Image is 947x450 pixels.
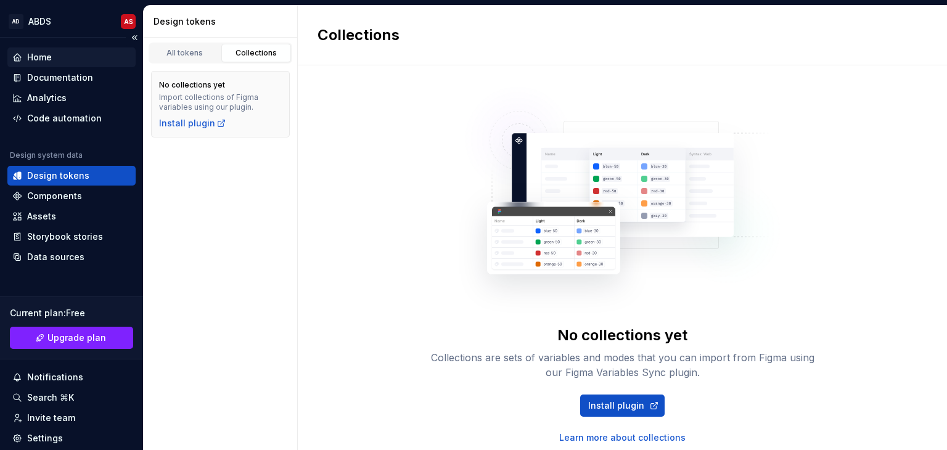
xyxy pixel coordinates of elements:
[9,14,23,29] div: AD
[27,190,82,202] div: Components
[226,48,287,58] div: Collections
[27,170,89,182] div: Design tokens
[7,108,136,128] a: Code automation
[28,15,51,28] div: ABDS
[27,391,74,404] div: Search ⌘K
[318,25,400,45] h2: Collections
[159,92,282,112] div: Import collections of Figma variables using our plugin.
[154,15,292,28] div: Design tokens
[124,17,133,27] div: AS
[126,29,143,46] button: Collapse sidebar
[7,88,136,108] a: Analytics
[2,8,141,35] button: ADABDSAS
[10,150,83,160] div: Design system data
[47,332,106,344] span: Upgrade plan
[27,412,75,424] div: Invite team
[27,51,52,63] div: Home
[27,210,56,223] div: Assets
[425,350,820,380] div: Collections are sets of variables and modes that you can import from Figma using our Figma Variab...
[557,325,687,345] div: No collections yet
[159,80,225,90] div: No collections yet
[559,432,686,444] a: Learn more about collections
[7,166,136,186] a: Design tokens
[7,207,136,226] a: Assets
[588,399,644,412] span: Install plugin
[7,247,136,267] a: Data sources
[27,231,103,243] div: Storybook stories
[7,388,136,407] button: Search ⌘K
[159,117,226,129] a: Install plugin
[10,307,133,319] div: Current plan : Free
[27,371,83,383] div: Notifications
[27,432,63,444] div: Settings
[580,395,665,417] a: Install plugin
[7,408,136,428] a: Invite team
[7,367,136,387] button: Notifications
[27,92,67,104] div: Analytics
[27,251,84,263] div: Data sources
[27,72,93,84] div: Documentation
[7,47,136,67] a: Home
[7,68,136,88] a: Documentation
[10,327,133,349] a: Upgrade plan
[154,48,216,58] div: All tokens
[7,186,136,206] a: Components
[7,227,136,247] a: Storybook stories
[7,428,136,448] a: Settings
[27,112,102,125] div: Code automation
